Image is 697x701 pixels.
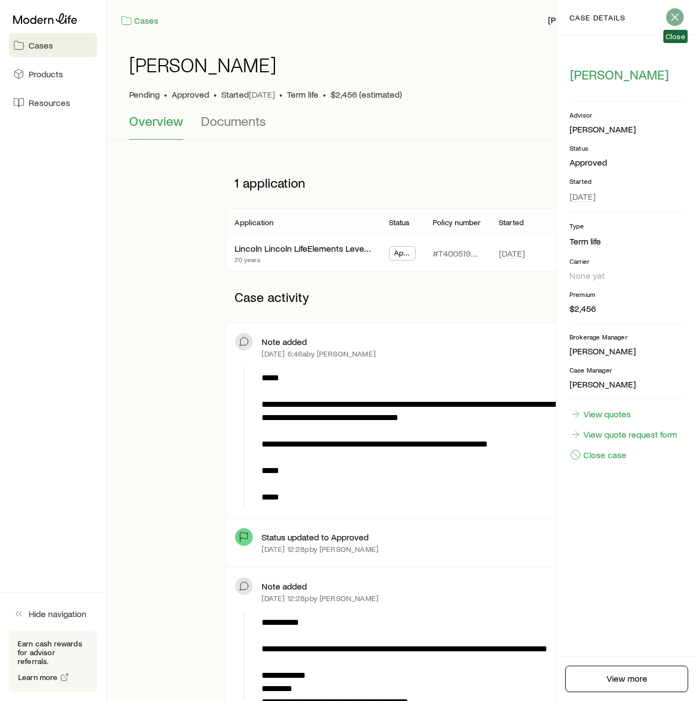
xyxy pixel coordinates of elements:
span: • [164,89,167,100]
p: Type [570,221,684,230]
span: Overview [129,113,183,129]
a: Products [9,62,97,86]
p: 1 application [226,166,578,199]
p: Brokerage Manager [570,332,684,341]
span: $2,456 (estimated) [331,89,402,100]
p: Case Manager [570,365,684,374]
h1: [PERSON_NAME] [129,54,276,76]
p: Approved [570,157,684,168]
p: Pending [129,89,159,100]
div: Earn cash rewards for advisor referrals.Learn more [9,630,97,692]
span: Documents [201,113,266,129]
p: Status [389,218,410,227]
p: Started [221,89,275,100]
p: #T400519683 [433,248,481,259]
span: Learn more [18,673,58,681]
span: Approved [394,248,411,260]
div: Case details tabs [129,113,675,140]
a: Cases [9,33,97,57]
p: Status [570,144,684,152]
span: [DATE] [570,191,595,202]
p: [DATE] 12:28p by [PERSON_NAME] [262,594,379,603]
p: Note added [262,336,307,347]
span: [DATE] [249,89,275,100]
p: [DATE] 12:28p by [PERSON_NAME] [262,545,379,554]
p: Started [499,218,524,227]
p: Earn cash rewards for advisor referrals. [18,639,88,666]
p: Premium [570,290,684,299]
li: Term life [570,235,684,248]
p: [PERSON_NAME] [570,379,684,390]
a: Lincoln Lincoln LifeElements Level Term [235,243,386,253]
p: Advisor [570,110,684,119]
p: [DATE] 6:46a by [PERSON_NAME] [262,349,375,358]
span: Cases [29,40,53,51]
button: [PERSON_NAME] [547,14,628,27]
span: Close [666,32,685,41]
a: View more [565,666,688,692]
div: Lincoln Lincoln LifeElements Level Term [235,243,371,254]
p: Started [570,177,684,185]
p: [PERSON_NAME] [570,346,684,357]
p: Note added [262,581,307,592]
span: Products [29,68,63,79]
p: Carrier [570,257,684,265]
span: Approved [172,89,209,100]
p: Application [235,218,273,227]
p: case details [570,13,625,22]
a: Cases [120,14,159,27]
span: Resources [29,97,70,108]
p: [PERSON_NAME] [548,14,627,25]
p: Status updated to Approved [262,532,369,543]
p: Case activity [226,280,578,314]
a: View quote request form [570,428,678,440]
span: • [214,89,217,100]
span: [DATE] [499,248,525,259]
div: [PERSON_NAME] [570,124,636,135]
span: • [323,89,326,100]
button: Hide navigation [9,602,97,626]
p: 20 years [235,255,371,264]
span: • [279,89,283,100]
button: [PERSON_NAME] [570,66,669,83]
a: View quotes [570,408,631,420]
p: Policy number [433,218,481,227]
a: Resources [9,91,97,115]
button: Close case [570,449,627,461]
span: Term life [287,89,318,100]
span: [PERSON_NAME] [570,67,669,82]
p: $2,456 [570,303,684,314]
p: None yet [570,270,684,281]
span: Hide navigation [29,608,87,619]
